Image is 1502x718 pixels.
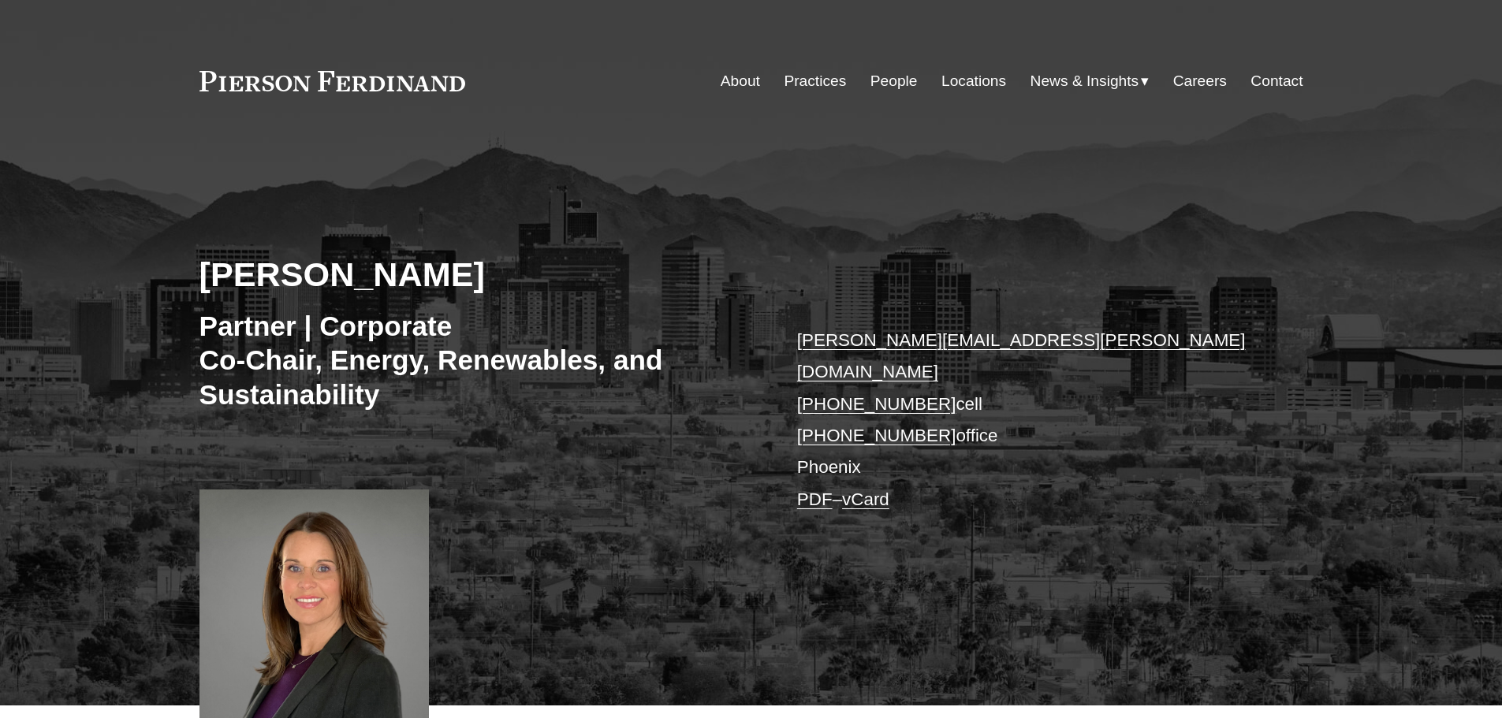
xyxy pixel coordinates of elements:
[797,394,956,414] a: [PHONE_NUMBER]
[797,330,1246,381] a: [PERSON_NAME][EMAIL_ADDRESS][PERSON_NAME][DOMAIN_NAME]
[1250,66,1303,96] a: Contact
[870,66,918,96] a: People
[797,426,956,445] a: [PHONE_NUMBER]
[721,66,760,96] a: About
[941,66,1006,96] a: Locations
[199,309,751,412] h3: Partner | Corporate Co-Chair, Energy, Renewables, and Sustainability
[797,489,833,509] a: PDF
[1173,66,1227,96] a: Careers
[784,66,846,96] a: Practices
[797,325,1257,515] p: cell office Phoenix –
[1031,66,1150,96] a: folder dropdown
[1031,68,1139,95] span: News & Insights
[199,254,751,295] h2: [PERSON_NAME]
[842,489,889,509] a: vCard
